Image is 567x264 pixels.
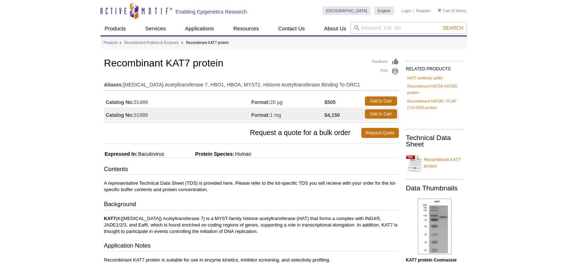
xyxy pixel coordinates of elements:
h1: Recombinant KAT7 protein [104,58,399,70]
span: Request a quote for a bulk order [104,128,361,138]
td: [MEDICAL_DATA] Acetyltransferase 7, HBO1, HBOA, MYST2, Histone Acetyltransferase Binding To ORC1 [104,77,399,89]
h3: Background [104,200,399,210]
a: English [374,6,394,15]
h2: RELATED PRODUCTS [406,61,463,74]
a: Request Quote [361,128,399,138]
span: Baculovirus [137,151,164,157]
li: | [413,6,414,15]
td: 1 mg [251,108,325,120]
strong: Catalog No: [106,99,134,105]
li: (0 items) [438,6,467,15]
a: Recombinant KAT7 protein [406,152,463,174]
a: Login [401,8,411,13]
a: Recombinant KAT2B / PCAF (715-829) protein [407,98,462,111]
button: Search [440,25,465,31]
a: Contact Us [274,22,309,35]
input: Keyword, Cat. No. [351,22,467,34]
img: Your Cart [438,9,441,12]
h2: Data Thumbnails [406,185,463,191]
strong: $4,150 [324,112,340,118]
a: Applications [181,22,218,35]
a: Products [101,22,130,35]
span: Protein Species: [166,151,235,157]
li: » [181,41,184,45]
strong: Catalog No: [106,112,134,118]
a: Add to Cart [365,96,397,106]
a: Register [416,8,431,13]
a: Resources [229,22,263,35]
a: [GEOGRAPHIC_DATA] [323,6,371,15]
li: Recombinant KAT7 protein [186,41,229,45]
a: Recombinant Proteins & Enzymes [124,40,179,46]
h3: Application Notes [104,241,399,251]
p: A representative Technical Data Sheet (TDS) is provided here. Please refer to the lot-specific TD... [104,180,399,193]
a: Services [141,22,170,35]
strong: Format: [251,99,270,105]
strong: $505 [324,99,336,105]
td: 31889 [104,108,251,120]
span: Expressed In: [104,151,138,157]
a: Print [372,68,399,75]
span: Search [443,25,463,31]
strong: Aliases: [104,81,123,88]
strong: Format: [251,112,270,118]
img: KAT7 protein Coomassie gel [418,199,451,254]
p: (K([MEDICAL_DATA]) Acetyltransferase 7) is a MYST-family histone acetyltransferase (HAT) that for... [104,215,399,235]
a: Products [104,40,118,46]
strong: KAT7 [104,216,116,221]
a: Feedback [372,58,399,66]
h3: Contents [104,165,399,175]
td: 31489 [104,95,251,108]
a: KAT5 antibody (pAb) [407,75,443,81]
h2: Enabling Epigenetics Research [176,9,247,15]
span: Human [234,151,251,157]
h2: Technical Data Sheet [406,135,463,148]
a: About Us [320,22,351,35]
li: » [119,41,122,45]
td: 20 µg [251,95,325,108]
a: Add to Cart [365,109,397,119]
p: Recombinant KAT7 protein is suitable for use in enzyme kinetics, inhibitor screening, and selecti... [104,257,399,263]
a: Recombinant KAT2A (GCN5) protein [407,83,462,96]
a: Cart [438,8,450,13]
